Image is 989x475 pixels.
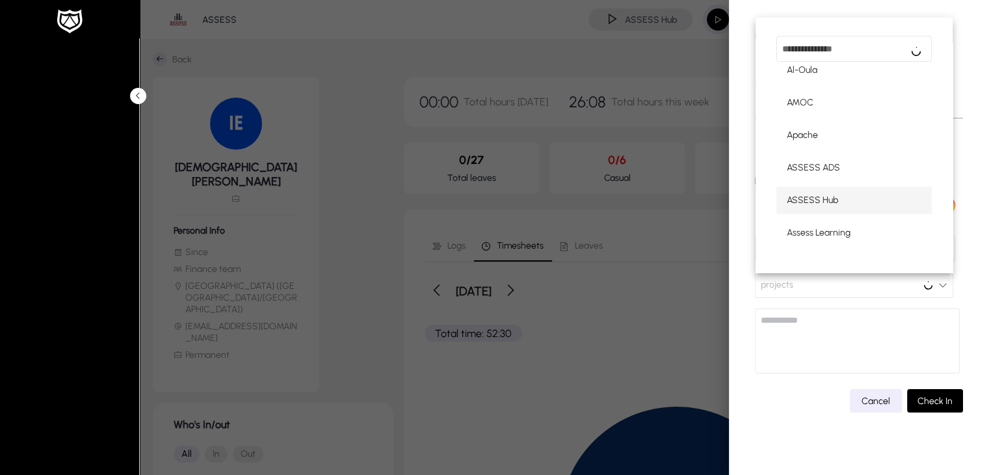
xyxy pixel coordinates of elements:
mat-option: Al-Oula [776,57,932,84]
span: AMOC [787,95,813,111]
mat-option: AMOC [776,89,932,116]
mat-option: ASSESS ADS [776,154,932,182]
span: Assess Learning [787,225,851,241]
span: ASSESS ADS [787,160,840,176]
mat-option: Apache [776,122,932,149]
input: dropdown search [776,36,932,62]
span: ASSESS Hub [787,193,838,208]
mat-option: Assess Learning [776,219,932,247]
mat-option: ASSESS Hub [776,187,932,214]
span: Al-Oula [787,62,817,78]
span: Apache [787,128,818,143]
